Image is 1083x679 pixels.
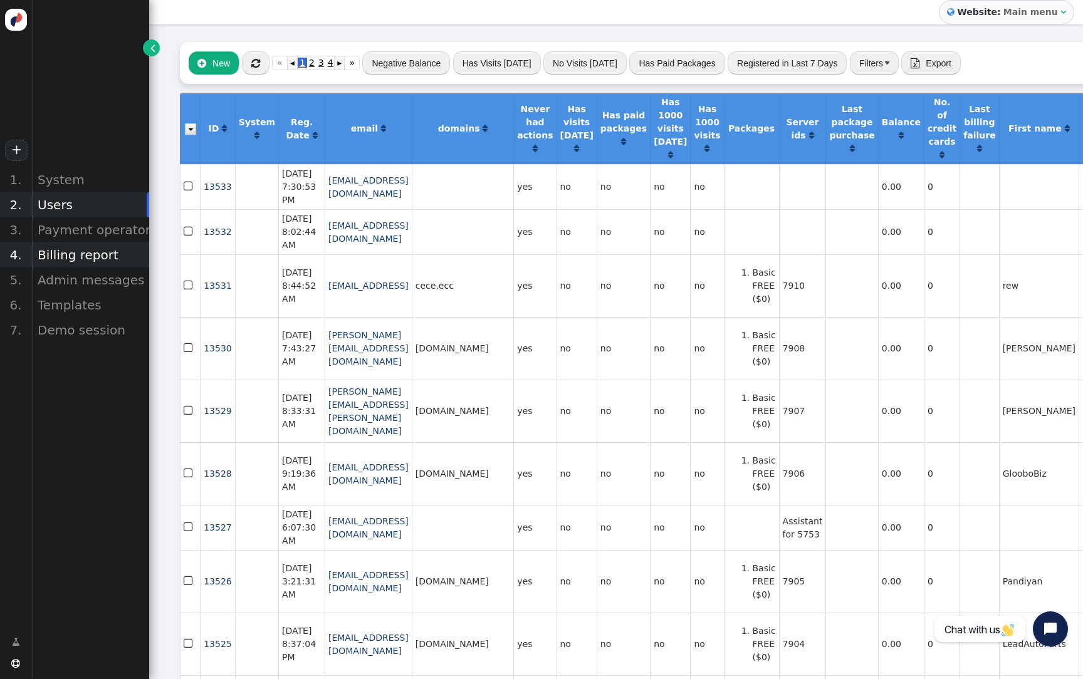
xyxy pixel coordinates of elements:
td: 7905 [779,550,826,613]
a: 13531 [204,281,232,291]
span: [DATE] 7:43:27 AM [282,330,316,366]
span:  [11,659,20,668]
td: yes [513,164,556,209]
a:  [939,150,944,160]
span: [DATE] 8:44:52 AM [282,267,316,304]
td: 0 [924,209,960,254]
span: 3 [317,58,326,68]
td: no [597,254,650,317]
td: yes [513,380,556,442]
a:  [850,143,855,153]
a:  [3,631,29,653]
td: no [557,254,597,317]
td: [PERSON_NAME] [999,317,1079,380]
td: yes [513,613,556,675]
a:  [533,143,538,153]
td: Pandiyan [999,550,1079,613]
a: ◂ [288,56,298,70]
span:  [184,465,195,482]
span: [DATE] 6:07:30 AM [282,509,316,546]
td: no [690,505,723,550]
span: Click to sort [621,137,626,146]
td: 7908 [779,317,826,380]
td: no [650,209,690,254]
span: Click to sort [222,124,227,133]
td: 0 [924,380,960,442]
td: [DOMAIN_NAME] [412,442,514,505]
span:  [184,573,195,589]
a: 13532 [204,227,232,237]
span: 13533 [204,182,232,192]
td: 0.00 [878,505,924,550]
td: LeadAutoParts [999,613,1079,675]
a: 13529 [204,406,232,416]
td: [DOMAIN_NAME] [412,550,514,613]
td: 7910 [779,254,826,317]
div: Admin messages [31,267,149,293]
span: Click to sort [574,144,579,153]
td: no [690,209,723,254]
td: no [650,164,690,209]
span:  [197,58,206,68]
b: domains [438,123,480,133]
a:  [313,130,318,140]
td: no [650,380,690,442]
a: [EMAIL_ADDRESS][DOMAIN_NAME] [328,175,409,199]
td: no [650,317,690,380]
td: no [557,209,597,254]
a: 13526 [204,576,232,586]
td: 0 [924,254,960,317]
td: no [597,442,650,505]
a:  [621,137,626,147]
td: no [597,209,650,254]
b: Has visits [DATE] [560,104,594,140]
button: No Visits [DATE] [543,51,627,74]
li: Basic FREE ($0) [753,562,776,601]
li: Basic FREE ($0) [753,454,776,494]
span:  [947,6,955,19]
div: Templates [31,293,149,318]
td: no [650,505,690,550]
span: Click to sort [668,150,673,159]
span:  [184,519,195,536]
a:  [977,143,982,153]
li: Basic FREE ($0) [753,625,776,664]
b: Has 1000 visits [694,104,720,140]
button: Filters [850,51,899,74]
span: Click to sort [939,150,944,159]
b: Balance [882,117,921,127]
a:  [381,123,386,133]
span: [DATE] 8:02:44 AM [282,214,316,250]
td: 0.00 [878,613,924,675]
a: [EMAIL_ADDRESS][DOMAIN_NAME] [328,516,409,539]
td: 7906 [779,442,826,505]
td: no [690,613,723,675]
span: Export [926,58,951,68]
a:  [704,143,709,153]
td: no [690,254,723,317]
td: no [650,442,690,505]
b: Never had actions [517,104,553,140]
td: no [597,505,650,550]
span: Click to sort [704,144,709,153]
span: Click to sort [809,131,814,140]
span: 13525 [204,639,232,649]
a: 13528 [204,469,232,479]
td: no [597,164,650,209]
b: email [351,123,378,133]
td: no [557,442,597,505]
a: « [272,56,288,70]
td: [PERSON_NAME] [999,380,1079,442]
button: Negative Balance [362,51,450,74]
a: [EMAIL_ADDRESS] [328,281,409,291]
td: no [690,550,723,613]
b: Has paid packages [600,110,647,133]
td: rew [999,254,1079,317]
a: 13530 [204,343,232,353]
b: Reg. Date [286,117,313,140]
a:  [668,150,673,160]
td: [DOMAIN_NAME] [412,380,514,442]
